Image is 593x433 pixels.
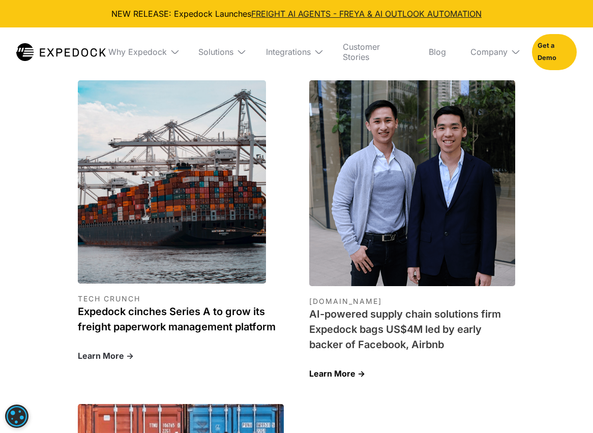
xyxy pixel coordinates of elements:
[78,351,284,361] div: Learn More ->
[190,27,250,76] div: Solutions
[78,80,284,379] a: TECH CRUNCHExpedock cinches Series A to grow its freight paperwork management platformLearn More ->
[309,296,515,306] div: [DOMAIN_NAME]
[335,27,412,76] a: Customer Stories
[421,27,454,76] a: Blog
[78,304,284,334] h1: Expedock cinches Series A to grow its freight paperwork management platform
[532,34,577,70] a: Get a Demo
[266,47,311,57] div: Integrations
[100,27,182,76] div: Why Expedock
[108,47,167,57] div: Why Expedock
[470,47,508,57] div: Company
[309,80,515,379] a: E27.CO Thumbnail[DOMAIN_NAME]AI-powered supply chain solutions firm Expedock bags US$4M led by ea...
[258,27,327,76] div: Integrations
[462,27,524,76] div: Company
[309,368,515,379] div: Learn More ->
[78,294,284,304] div: TECH CRUNCH
[8,8,585,19] div: NEW RELEASE: Expedock Launches
[198,47,233,57] div: Solutions
[251,9,482,19] a: FREIGHT AI AGENTS - FREYA & AI OUTLOOK AUTOMATION
[309,306,515,352] h1: AI-powered supply chain solutions firm Expedock bags US$4M led by early backer of Facebook, Airbnb
[309,80,515,286] img: E27.CO Thumbnail
[542,384,593,433] iframe: Chat Widget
